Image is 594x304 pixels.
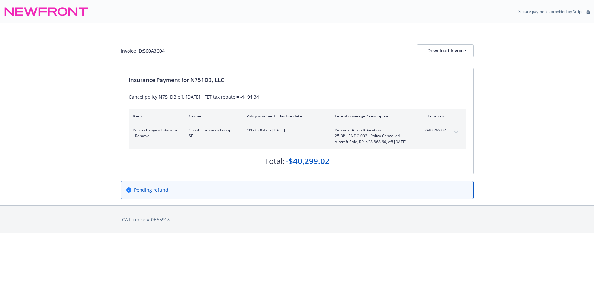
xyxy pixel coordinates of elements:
div: Insurance Payment for N751DB, LLC [129,76,466,84]
p: Secure payments provided by Stripe [518,9,584,14]
div: Cancel policy N751DB eff. [DATE]. FET tax rebate = -$194.34 [129,93,466,100]
span: 25 BP - ENDO 002 - Policy Cancelled, Aircraft Sold, RP -$38,868.66, eff [DATE] [335,133,411,145]
div: Line of coverage / description [335,113,411,119]
span: Chubb European Group SE [189,127,236,139]
div: Total: [265,156,285,167]
span: Personal Aircraft Aviation25 BP - ENDO 002 - Policy Cancelled, Aircraft Sold, RP -$38,868.66, eff... [335,127,411,145]
span: #PG2500471 - [DATE] [246,127,324,133]
span: -$40,299.02 [422,127,446,133]
span: Personal Aircraft Aviation [335,127,411,133]
span: Policy change - Extension - Remove [133,127,178,139]
div: Policy number / Effective date [246,113,324,119]
span: Pending refund [134,187,168,193]
button: Download Invoice [417,44,474,57]
div: Item [133,113,178,119]
div: Total cost [422,113,446,119]
div: Carrier [189,113,236,119]
div: Policy change - Extension - RemoveChubb European Group SE#PG2500471- [DATE]Personal Aircraft Avia... [129,123,466,149]
div: Invoice ID: 560A3C04 [121,48,165,54]
button: expand content [451,127,462,138]
div: CA License # 0H55918 [122,216,472,223]
div: Download Invoice [427,45,463,57]
div: -$40,299.02 [286,156,330,167]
